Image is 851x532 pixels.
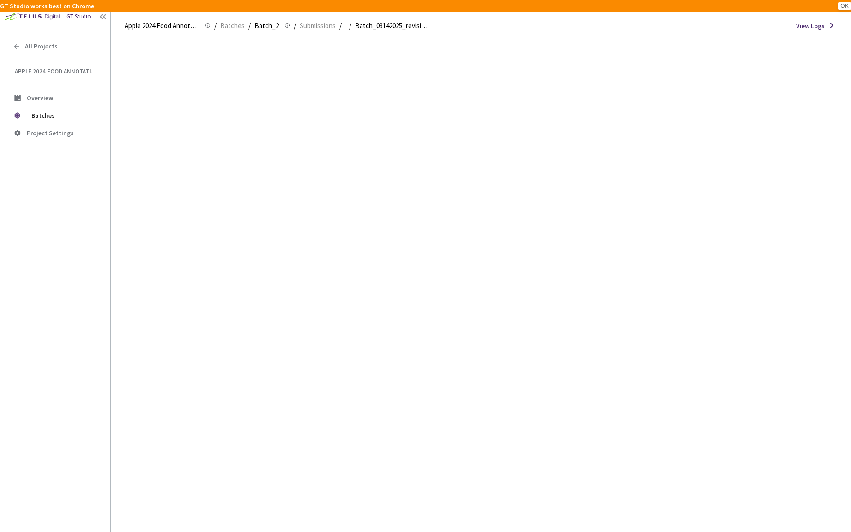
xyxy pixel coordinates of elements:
span: Overview [27,94,53,102]
span: Batches [220,20,245,31]
span: Batch_03142025_revision_[DATE] - [DATE] [355,20,430,31]
li: / [248,20,251,31]
a: Batches [218,20,247,30]
a: Submissions [298,20,338,30]
li: / [349,20,351,31]
button: OK [838,2,851,10]
li: / [294,20,296,31]
span: Project Settings [27,129,74,137]
span: Batch_2 [254,20,279,31]
span: Apple 2024 Food Annotation Correction [125,20,199,31]
li: / [214,20,217,31]
div: GT Studio [66,12,91,21]
span: Apple 2024 Food Annotation Correction [15,67,97,75]
span: View Logs [796,21,825,31]
span: All Projects [25,42,58,50]
span: Batches [31,106,95,125]
span: Submissions [300,20,336,31]
li: / [339,20,342,31]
